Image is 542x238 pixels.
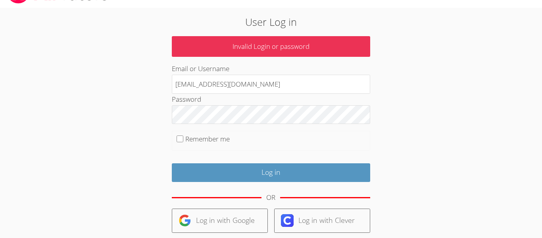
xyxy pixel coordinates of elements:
input: Log in [172,163,370,182]
div: OR [266,192,275,203]
p: Invalid Login or password [172,36,370,57]
label: Password [172,95,201,104]
h2: User Log in [125,14,417,29]
a: Log in with Clever [274,209,370,233]
img: clever-logo-6eab21bc6e7a338710f1a6ff85c0baf02591cd810cc4098c63d3a4b26e2feb20.svg [281,214,294,227]
label: Email or Username [172,64,229,73]
img: google-logo-50288ca7cdecda66e5e0955fdab243c47b7ad437acaf1139b6f446037453330a.svg [179,214,191,227]
a: Log in with Google [172,209,268,233]
label: Remember me [185,134,230,143]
